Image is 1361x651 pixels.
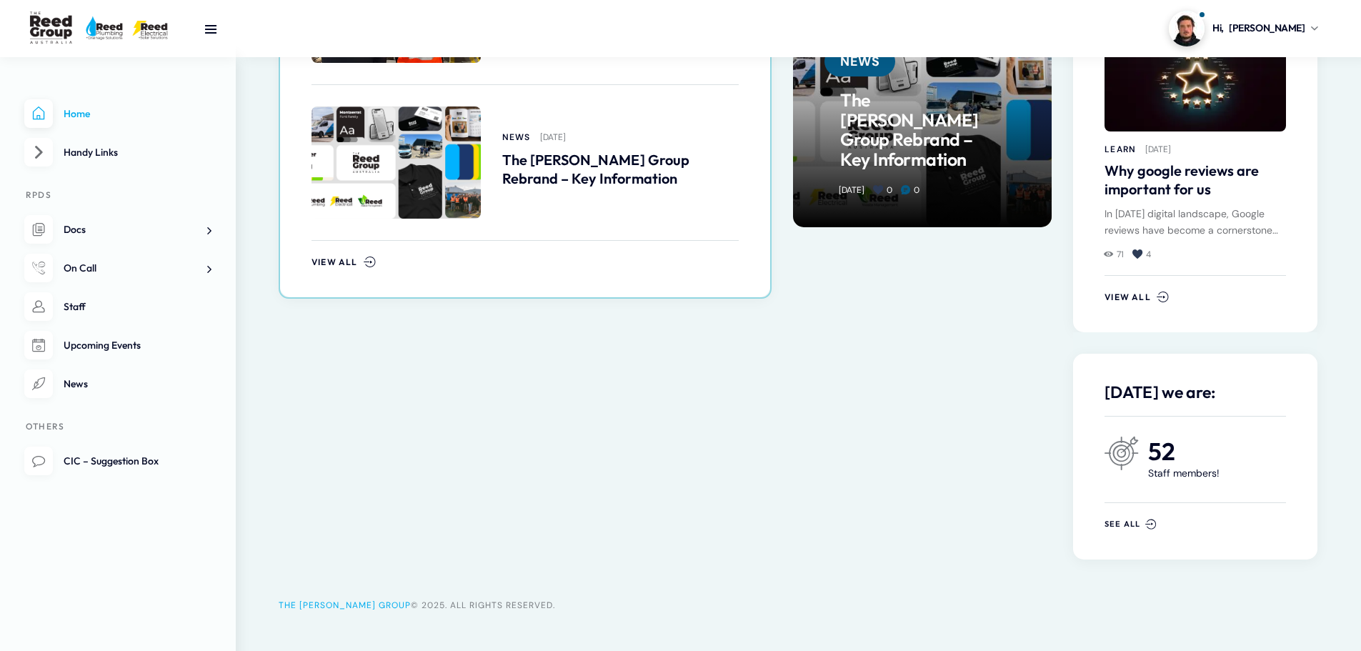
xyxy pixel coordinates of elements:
[824,46,895,76] a: News
[1105,382,1215,402] span: [DATE] we are:
[502,151,739,188] a: The [PERSON_NAME] Group Rebrand – Key Information
[1117,249,1124,260] span: 71
[1145,144,1171,155] a: [DATE]
[502,131,531,144] a: News
[1105,161,1286,199] a: Why google reviews are important for us
[1169,11,1318,46] a: Profile picture of Dylan GledhillHi,[PERSON_NAME]
[279,597,1318,614] div: © 2025. All Rights Reserved.
[1212,21,1224,36] span: Hi,
[1105,289,1169,304] a: View All
[1105,292,1151,302] span: View All
[311,257,358,267] span: View All
[540,131,566,143] a: [DATE]
[311,254,376,269] a: View All
[1133,248,1160,261] a: 4
[1105,442,1286,462] div: 52
[1229,21,1305,36] span: [PERSON_NAME]
[840,91,1004,170] a: The [PERSON_NAME] Group Rebrand – Key Information
[839,184,864,196] a: [DATE]
[279,600,411,611] a: The [PERSON_NAME] Group
[887,184,892,196] span: 0
[1105,519,1140,529] span: See all
[1146,249,1151,260] span: 4
[1105,248,1133,261] a: 71
[1105,464,1286,482] div: Staff members!
[1105,206,1286,239] div: In [DATE] digital landscape, Google reviews have become a cornerstone…
[874,184,902,197] a: 0
[914,184,919,196] span: 0
[902,184,929,197] a: 0
[1105,143,1136,156] a: Learn
[1105,517,1157,532] a: See all
[1169,11,1205,46] img: Profile picture of Dylan Gledhill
